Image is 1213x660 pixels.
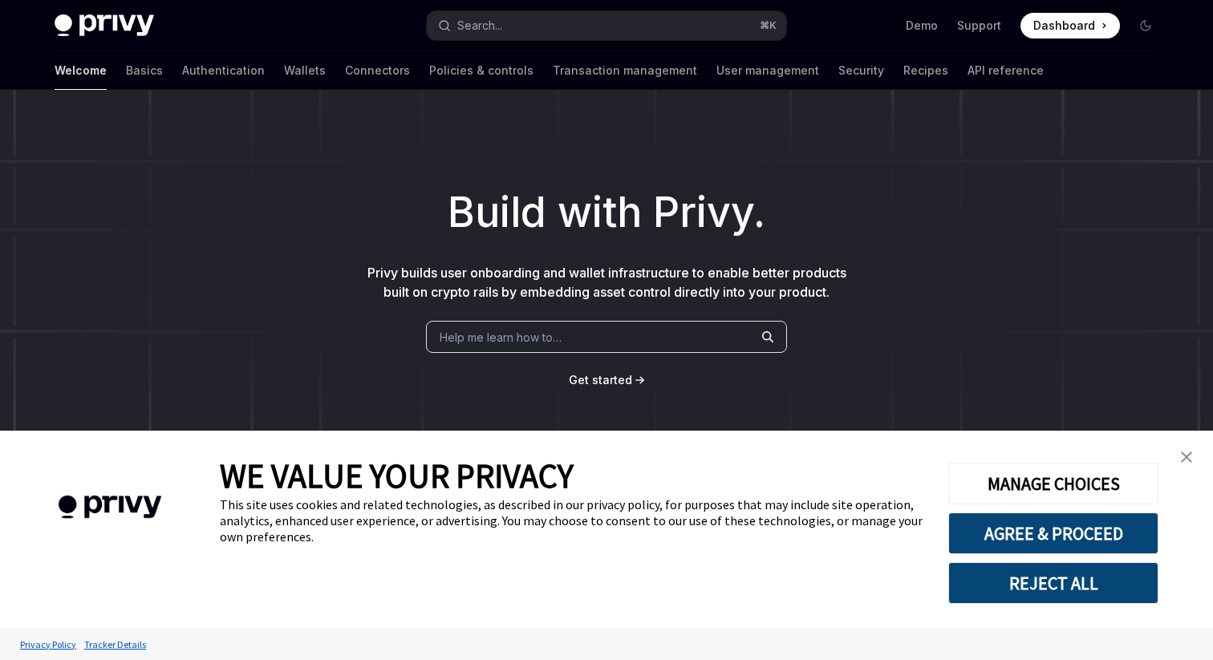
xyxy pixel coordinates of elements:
[906,18,938,34] a: Demo
[1170,441,1203,473] a: close banner
[16,630,80,658] a: Privacy Policy
[26,181,1187,244] h1: Build with Privy.
[948,463,1158,504] button: MANAGE CHOICES
[1020,13,1120,38] a: Dashboard
[182,51,265,90] a: Authentication
[903,51,948,90] a: Recipes
[367,265,846,300] span: Privy builds user onboarding and wallet infrastructure to enable better products built on crypto ...
[1181,451,1192,463] img: close banner
[80,630,150,658] a: Tracker Details
[569,372,632,388] a: Get started
[126,51,163,90] a: Basics
[1133,13,1158,38] button: Toggle dark mode
[427,11,786,40] button: Search...⌘K
[569,373,632,387] span: Get started
[55,51,107,90] a: Welcome
[24,472,196,542] img: company logo
[55,14,154,37] img: dark logo
[345,51,410,90] a: Connectors
[948,562,1158,604] button: REJECT ALL
[220,455,574,496] span: WE VALUE YOUR PRIVACY
[284,51,326,90] a: Wallets
[948,512,1158,554] button: AGREE & PROCEED
[968,51,1044,90] a: API reference
[457,16,502,35] div: Search...
[553,51,697,90] a: Transaction management
[1033,18,1095,34] span: Dashboard
[220,496,924,545] div: This site uses cookies and related technologies, as described in our privacy policy, for purposes...
[440,329,562,346] span: Help me learn how to…
[838,51,884,90] a: Security
[957,18,1001,34] a: Support
[760,19,777,32] span: ⌘ K
[716,51,819,90] a: User management
[429,51,533,90] a: Policies & controls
